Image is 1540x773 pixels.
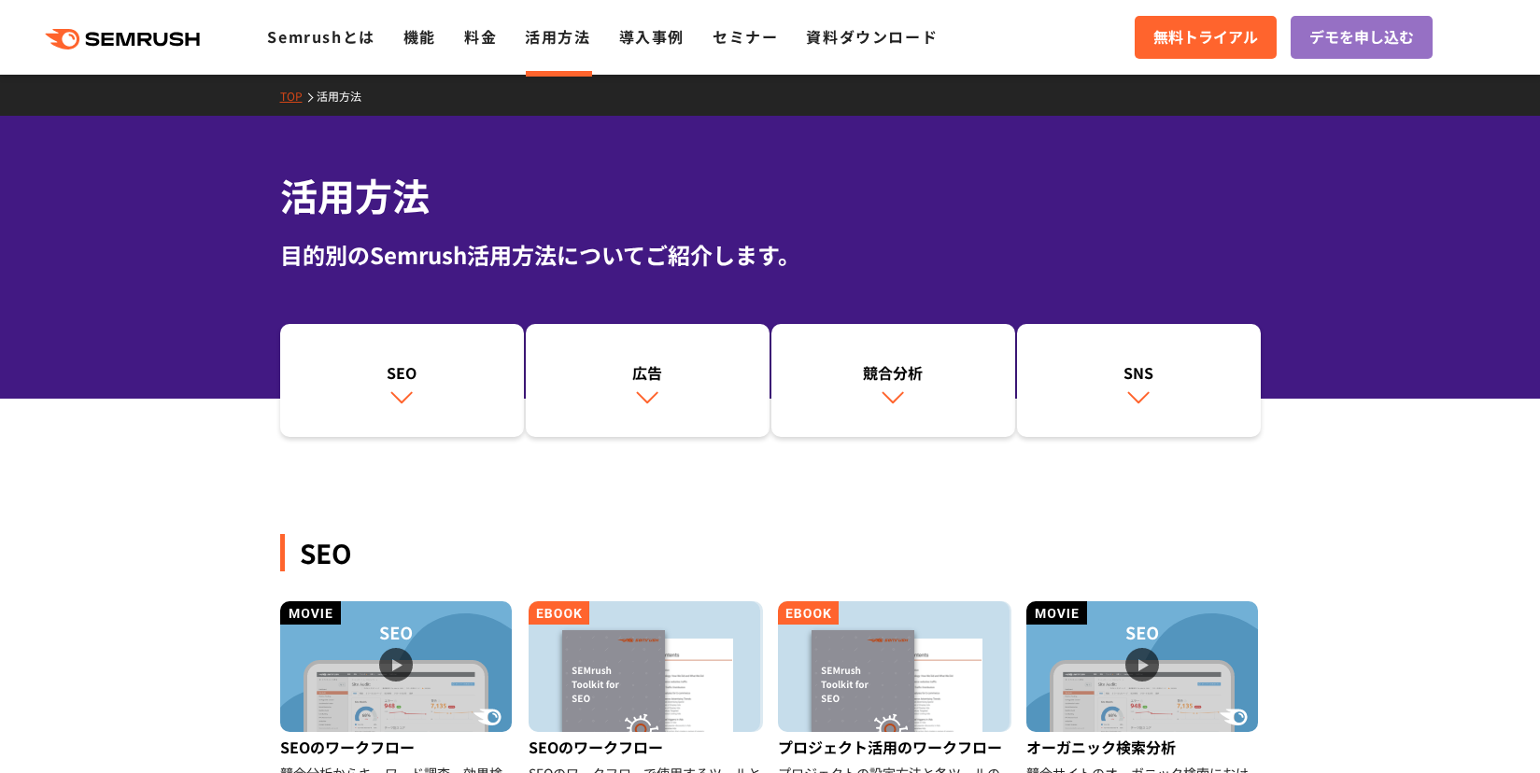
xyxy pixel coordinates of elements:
[806,25,938,48] a: 資料ダウンロード
[1291,16,1433,59] a: デモを申し込む
[280,238,1261,272] div: 目的別のSemrush活用方法についてご紹介します。
[713,25,778,48] a: セミナー
[619,25,685,48] a: 導入事例
[1017,324,1261,438] a: SNS
[290,361,515,384] div: SEO
[525,25,590,48] a: 活用方法
[529,732,763,762] div: SEOのワークフロー
[280,732,515,762] div: SEOのワークフロー
[535,361,760,384] div: 広告
[280,534,1261,571] div: SEO
[317,88,375,104] a: 活用方法
[526,324,770,438] a: 広告
[771,324,1015,438] a: 競合分析
[1153,25,1258,49] span: 無料トライアル
[280,324,524,438] a: SEO
[1135,16,1277,59] a: 無料トライアル
[280,168,1261,223] h1: 活用方法
[781,361,1006,384] div: 競合分析
[403,25,436,48] a: 機能
[464,25,497,48] a: 料金
[778,732,1012,762] div: プロジェクト活用のワークフロー
[1026,732,1261,762] div: オーガニック検索分析
[280,88,317,104] a: TOP
[1309,25,1414,49] span: デモを申し込む
[1026,361,1251,384] div: SNS
[267,25,374,48] a: Semrushとは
